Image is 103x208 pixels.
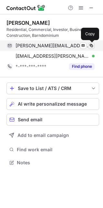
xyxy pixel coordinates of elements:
span: [EMAIL_ADDRESS][PERSON_NAME][DOMAIN_NAME] [16,53,90,59]
div: [PERSON_NAME] [6,20,50,26]
button: Reveal Button [69,63,95,70]
button: Notes [6,158,99,167]
span: Find work email [17,147,97,153]
span: [PERSON_NAME][EMAIL_ADDRESS][PERSON_NAME][DOMAIN_NAME] [16,43,90,49]
span: Send email [18,117,42,122]
button: Add to email campaign [6,129,99,141]
div: Save to List / ATS / CRM [18,86,88,91]
span: AI write personalized message [18,101,87,107]
button: Send email [6,114,99,126]
button: Find work email [6,145,99,154]
button: AI write personalized message [6,98,99,110]
span: Notes [17,160,97,166]
div: Residential, Commercial, Investor, Business, New Construction, Barndominium [6,27,99,38]
span: Add to email campaign [17,133,69,138]
img: ContactOut v5.3.10 [6,4,45,12]
button: save-profile-one-click [6,82,99,94]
